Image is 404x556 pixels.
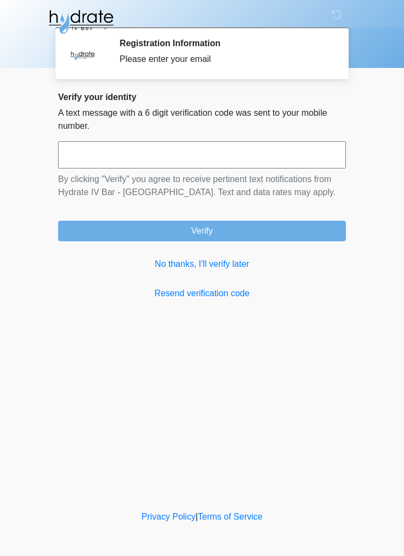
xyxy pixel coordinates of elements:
[58,173,346,199] p: By clicking "Verify" you agree to receive pertinent text notifications from Hydrate IV Bar - [GEO...
[58,287,346,300] a: Resend verification code
[58,221,346,241] button: Verify
[66,38,99,71] img: Agent Avatar
[198,512,262,521] a: Terms of Service
[195,512,198,521] a: |
[58,107,346,133] p: A text message with a 6 digit verification code was sent to your mobile number.
[58,92,346,102] h2: Verify your identity
[142,512,196,521] a: Privacy Policy
[119,53,330,66] div: Please enter your email
[47,8,115,35] img: Hydrate IV Bar - Glendale Logo
[58,258,346,271] a: No thanks, I'll verify later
